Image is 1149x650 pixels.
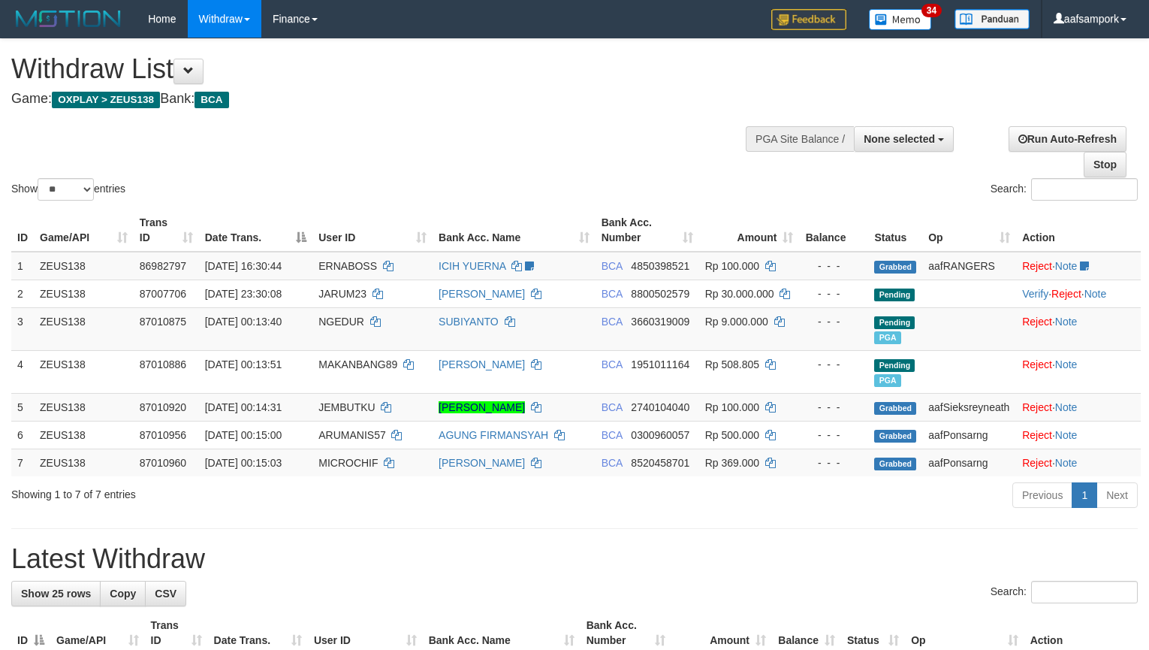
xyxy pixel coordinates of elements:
a: Show 25 rows [11,581,101,606]
td: · [1016,350,1141,393]
input: Search: [1031,178,1138,201]
a: Reject [1051,288,1081,300]
span: Copy 4850398521 to clipboard [631,260,689,272]
span: 87010920 [140,401,186,413]
a: Reject [1022,316,1052,328]
span: [DATE] 00:13:51 [205,358,282,370]
span: Rp 100.000 [705,401,759,413]
span: 87010886 [140,358,186,370]
span: Copy 2740104040 to clipboard [631,401,689,413]
h4: Game: Bank: [11,92,751,107]
div: - - - [805,455,862,470]
a: [PERSON_NAME] [439,288,525,300]
td: ZEUS138 [34,350,134,393]
a: ICIH YUERNA [439,260,505,272]
a: Reject [1022,260,1052,272]
td: · [1016,449,1141,476]
span: Copy 3660319009 to clipboard [631,316,689,328]
td: ZEUS138 [34,449,134,476]
span: Pending [874,289,915,301]
a: Note [1055,401,1078,413]
span: 87007706 [140,288,186,300]
span: JARUM23 [318,288,366,300]
span: Show 25 rows [21,588,91,600]
div: - - - [805,400,862,415]
div: - - - [805,428,862,443]
div: Showing 1 to 7 of 7 entries [11,481,468,502]
a: Note [1055,358,1078,370]
td: · [1016,421,1141,449]
select: Showentries [38,178,94,201]
a: Stop [1084,152,1126,177]
a: Previous [1012,482,1072,508]
span: Pending [874,359,915,372]
th: Balance [799,209,868,252]
span: 34 [921,4,942,17]
span: Grabbed [874,402,916,415]
td: · [1016,252,1141,280]
span: BCA [602,358,623,370]
a: [PERSON_NAME] [439,401,525,413]
td: · [1016,393,1141,421]
span: ARUMANIS57 [318,429,385,441]
span: [DATE] 00:15:00 [205,429,282,441]
th: Op: activate to sort column ascending [922,209,1016,252]
h1: Withdraw List [11,54,751,84]
span: BCA [602,401,623,413]
span: Copy [110,588,136,600]
a: CSV [145,581,186,606]
div: - - - [805,286,862,301]
td: · · [1016,280,1141,307]
a: Note [1055,429,1078,441]
label: Search: [991,178,1138,201]
a: Copy [100,581,146,606]
a: Note [1055,457,1078,469]
span: 86982797 [140,260,186,272]
th: ID [11,209,34,252]
span: Copy 8520458701 to clipboard [631,457,689,469]
span: [DATE] 00:13:40 [205,316,282,328]
td: ZEUS138 [34,421,134,449]
label: Show entries [11,178,125,201]
span: Grabbed [874,261,916,274]
td: aafSieksreyneath [922,393,1016,421]
span: Rp 369.000 [705,457,759,469]
span: BCA [195,92,228,108]
a: Note [1055,260,1078,272]
td: 1 [11,252,34,280]
span: Rp 30.000.000 [705,288,774,300]
span: 87010956 [140,429,186,441]
span: [DATE] 16:30:44 [205,260,282,272]
a: Note [1084,288,1107,300]
span: BCA [602,316,623,328]
img: MOTION_logo.png [11,8,125,30]
span: [DATE] 23:30:08 [205,288,282,300]
div: PGA Site Balance / [746,126,854,152]
th: Bank Acc. Number: activate to sort column ascending [596,209,699,252]
span: None selected [864,133,935,145]
span: [DATE] 00:14:31 [205,401,282,413]
span: BCA [602,457,623,469]
div: - - - [805,357,862,372]
a: Verify [1022,288,1048,300]
a: Reject [1022,358,1052,370]
label: Search: [991,581,1138,603]
th: Action [1016,209,1141,252]
th: Game/API: activate to sort column ascending [34,209,134,252]
td: ZEUS138 [34,307,134,350]
img: Feedback.jpg [771,9,846,30]
span: Rp 508.805 [705,358,759,370]
span: Rp 500.000 [705,429,759,441]
span: JEMBUTKU [318,401,375,413]
span: OXPLAY > ZEUS138 [52,92,160,108]
span: BCA [602,288,623,300]
div: - - - [805,258,862,274]
img: panduan.png [954,9,1030,29]
th: Date Trans.: activate to sort column descending [199,209,313,252]
th: Bank Acc. Name: activate to sort column ascending [433,209,596,252]
span: Copy 8800502579 to clipboard [631,288,689,300]
td: 7 [11,449,34,476]
span: Marked by aafanarl [874,331,900,344]
span: Copy 0300960057 to clipboard [631,429,689,441]
h1: Latest Withdraw [11,544,1138,574]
